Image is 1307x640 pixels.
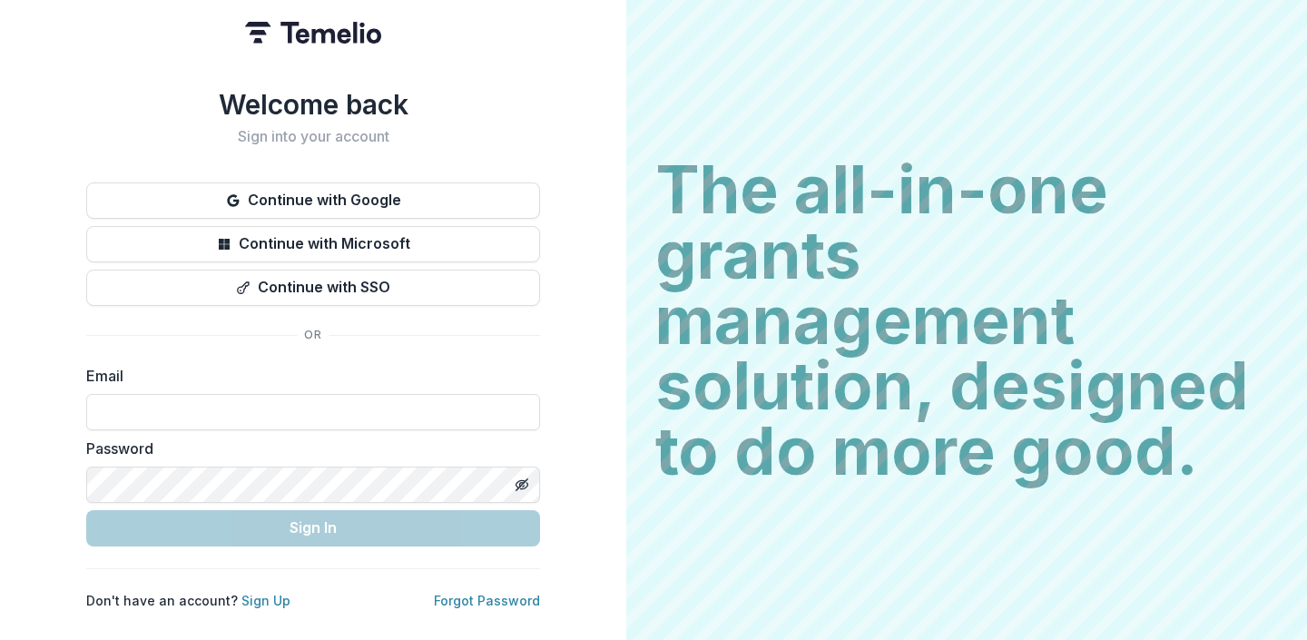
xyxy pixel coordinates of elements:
h2: Sign into your account [86,128,540,145]
button: Continue with Google [86,182,540,219]
img: Temelio [245,22,381,44]
a: Sign Up [241,593,290,608]
a: Forgot Password [434,593,540,608]
h1: Welcome back [86,88,540,121]
label: Password [86,438,529,459]
p: Don't have an account? [86,591,290,610]
label: Email [86,365,529,387]
button: Sign In [86,510,540,546]
button: Toggle password visibility [507,470,536,499]
button: Continue with Microsoft [86,226,540,262]
button: Continue with SSO [86,270,540,306]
